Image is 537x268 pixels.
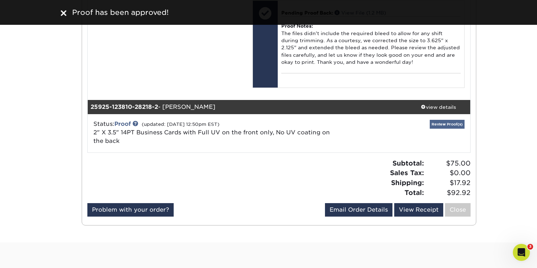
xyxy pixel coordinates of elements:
div: The files didn't include the required bleed to allow for any shift during trimming. As a courtesy... [281,16,461,73]
a: Close [445,203,471,217]
a: view details [406,100,470,114]
strong: Proof Notes: [281,23,313,29]
small: (updated: [DATE] 12:50pm EST) [142,122,219,127]
div: view details [406,104,470,111]
span: Proof has been approved! [72,8,169,17]
strong: Subtotal: [392,159,424,167]
img: close [61,10,66,16]
span: $17.92 [426,178,471,188]
a: Proof [114,121,131,127]
a: Problem with your order? [87,203,174,217]
strong: 25925-123810-28218-2 [91,104,158,110]
strong: Sales Tax: [390,169,424,177]
span: 3 [527,244,533,250]
a: Email Order Details [325,203,392,217]
a: View Receipt [394,203,443,217]
strong: Total: [405,189,424,196]
div: - [PERSON_NAME] [88,100,407,114]
iframe: Intercom live chat [513,244,530,261]
div: Status: [88,120,343,145]
span: $92.92 [426,188,471,198]
span: $0.00 [426,168,471,178]
a: Review Proof(s) [430,120,465,129]
span: $75.00 [426,158,471,168]
strong: Shipping: [391,179,424,186]
a: 2" X 3.5" 14PT Business Cards with Full UV on the front only, No UV coating on the back [93,129,330,144]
